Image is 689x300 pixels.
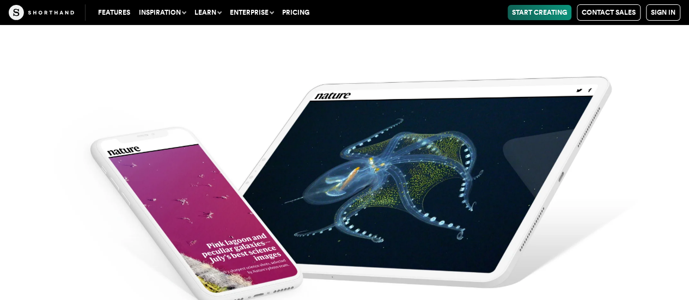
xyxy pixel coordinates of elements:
button: Inspiration [135,5,190,20]
a: Features [94,5,135,20]
img: The Craft [9,5,74,20]
a: Sign in [646,4,680,21]
a: Pricing [278,5,314,20]
a: Contact Sales [577,4,641,21]
a: Start Creating [508,5,571,20]
button: Learn [190,5,225,20]
button: Enterprise [225,5,278,20]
